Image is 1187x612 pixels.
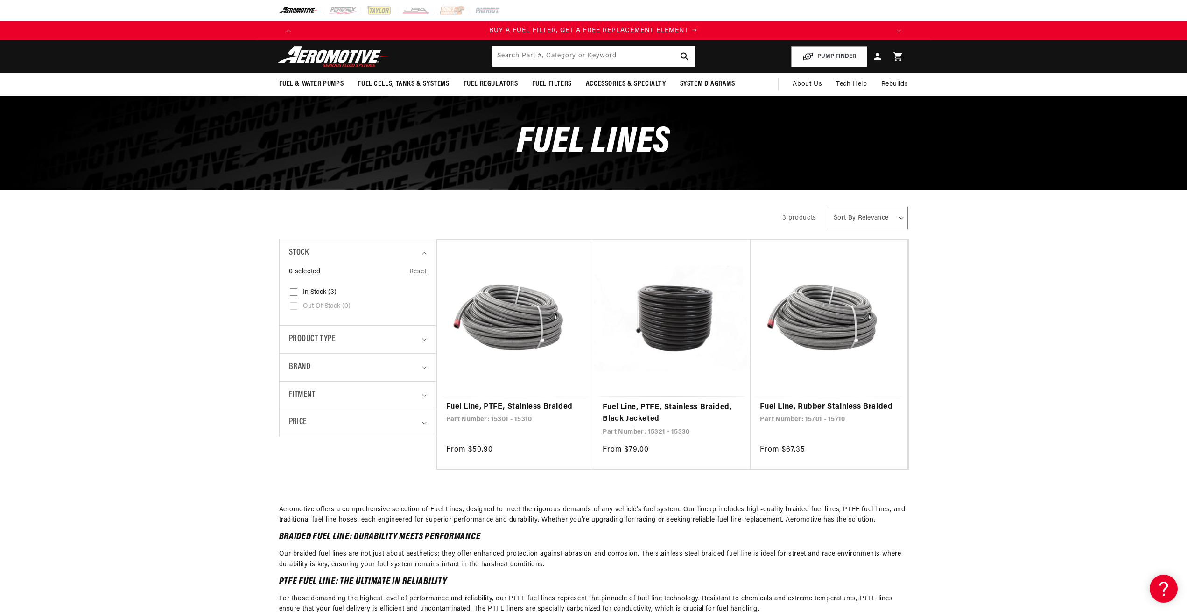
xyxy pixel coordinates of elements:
[279,505,908,526] p: Aeromotive offers a comprehensive selection of Fuel Lines, designed to meet the rigorous demands ...
[836,79,867,90] span: Tech Help
[525,73,579,95] summary: Fuel Filters
[760,401,898,413] a: Fuel Line, Rubber Stainless Braided
[674,46,695,67] button: search button
[791,46,867,67] button: PUMP FINDER
[673,73,742,95] summary: System Diagrams
[890,21,908,40] button: Translation missing: en.sections.announcements.next_announcement
[409,267,427,277] a: Reset
[289,354,427,381] summary: Brand (0 selected)
[289,409,427,436] summary: Price
[517,124,670,161] span: Fuel Lines
[275,46,392,68] img: Aeromotive
[303,288,337,297] span: In stock (3)
[492,46,695,67] input: Search by Part Number, Category or Keyword
[874,73,915,96] summary: Rebuilds
[289,416,307,429] span: Price
[289,246,309,260] span: Stock
[289,333,336,346] span: Product type
[532,79,572,89] span: Fuel Filters
[256,21,932,40] slideshow-component: Translation missing: en.sections.announcements.announcement_bar
[289,382,427,409] summary: Fitment (0 selected)
[279,533,908,542] h2: Braided Fuel Line: Durability Meets Performance
[289,267,321,277] span: 0 selected
[881,79,908,90] span: Rebuilds
[829,73,874,96] summary: Tech Help
[586,79,666,89] span: Accessories & Specialty
[298,26,890,36] div: Announcement
[680,79,735,89] span: System Diagrams
[603,402,741,425] a: Fuel Line, PTFE, Stainless Braided, Black Jacketed
[782,215,816,222] span: 3 products
[303,302,351,311] span: Out of stock (0)
[457,73,525,95] summary: Fuel Regulators
[289,239,427,267] summary: Stock (0 selected)
[579,73,673,95] summary: Accessories & Specialty
[289,326,427,353] summary: Product type (0 selected)
[272,73,351,95] summary: Fuel & Water Pumps
[279,578,908,586] h2: PTFE Fuel Line: The Ultimate in Reliability
[786,73,829,96] a: About Us
[279,79,344,89] span: Fuel & Water Pumps
[351,73,456,95] summary: Fuel Cells, Tanks & Systems
[279,21,298,40] button: Translation missing: en.sections.announcements.previous_announcement
[489,27,688,34] span: BUY A FUEL FILTER, GET A FREE REPLACEMENT ELEMENT
[279,549,908,570] p: Our braided fuel lines are not just about aesthetics; they offer enhanced protection against abra...
[464,79,518,89] span: Fuel Regulators
[298,26,890,36] div: 2 of 4
[298,26,890,36] a: BUY A FUEL FILTER, GET A FREE REPLACEMENT ELEMENT
[446,401,584,413] a: Fuel Line, PTFE, Stainless Braided
[289,361,311,374] span: Brand
[358,79,449,89] span: Fuel Cells, Tanks & Systems
[793,81,822,88] span: About Us
[289,389,316,402] span: Fitment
